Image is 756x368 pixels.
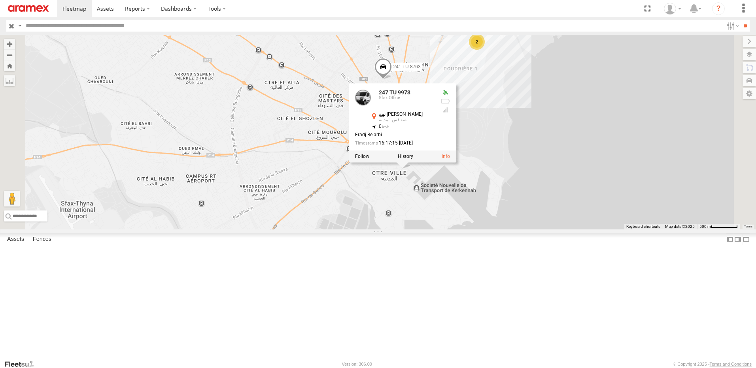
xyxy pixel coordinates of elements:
a: Visit our Website [4,360,41,368]
div: © Copyright 2025 - [673,362,752,366]
label: View Asset History [398,154,413,159]
div: 2 [469,34,485,50]
div: GSM Signal = 4 [440,107,450,113]
button: Map Scale: 500 m per 64 pixels [697,224,740,229]
div: Date/time of location update [355,141,434,146]
button: Drag Pegman onto the map to open Street View [4,191,20,207]
div: صفاقس المدينة [379,118,434,122]
span: 241 TU 8763 [393,64,421,69]
span: Map data ©2025 [665,224,695,229]
label: Hide Summary Table [742,233,750,245]
a: View Asset Details [442,154,450,159]
label: Search Filter Options [724,20,741,32]
label: Measure [4,75,15,86]
img: aramex-logo.svg [8,5,49,12]
label: Map Settings [743,88,756,99]
div: Valid GPS Fix [440,90,450,96]
div: Ahmed Khanfir [661,3,684,15]
button: Zoom Home [4,60,15,71]
i: ? [712,2,725,15]
a: View Asset Details [355,90,371,105]
button: Zoom in [4,39,15,49]
label: Dock Summary Table to the Right [734,233,742,245]
div: No battery health information received from this device. [440,98,450,104]
label: Fences [29,234,55,245]
button: Keyboard shortcuts [626,224,660,229]
label: Realtime tracking of Asset [355,154,369,159]
span: 0 [379,124,389,129]
div: نهج [PERSON_NAME] [379,112,434,117]
button: Zoom out [4,49,15,60]
span: 500 m [699,224,711,229]
label: Assets [3,234,28,245]
div: Sfax Office [379,96,434,100]
div: Version: 306.00 [342,362,372,366]
a: 247 TU 9973 [379,89,410,96]
label: Dock Summary Table to the Left [726,233,734,245]
a: Terms (opens in new tab) [744,225,752,228]
label: Search Query [17,20,23,32]
a: Terms and Conditions [710,362,752,366]
div: Fradj Belarbi [355,132,434,137]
